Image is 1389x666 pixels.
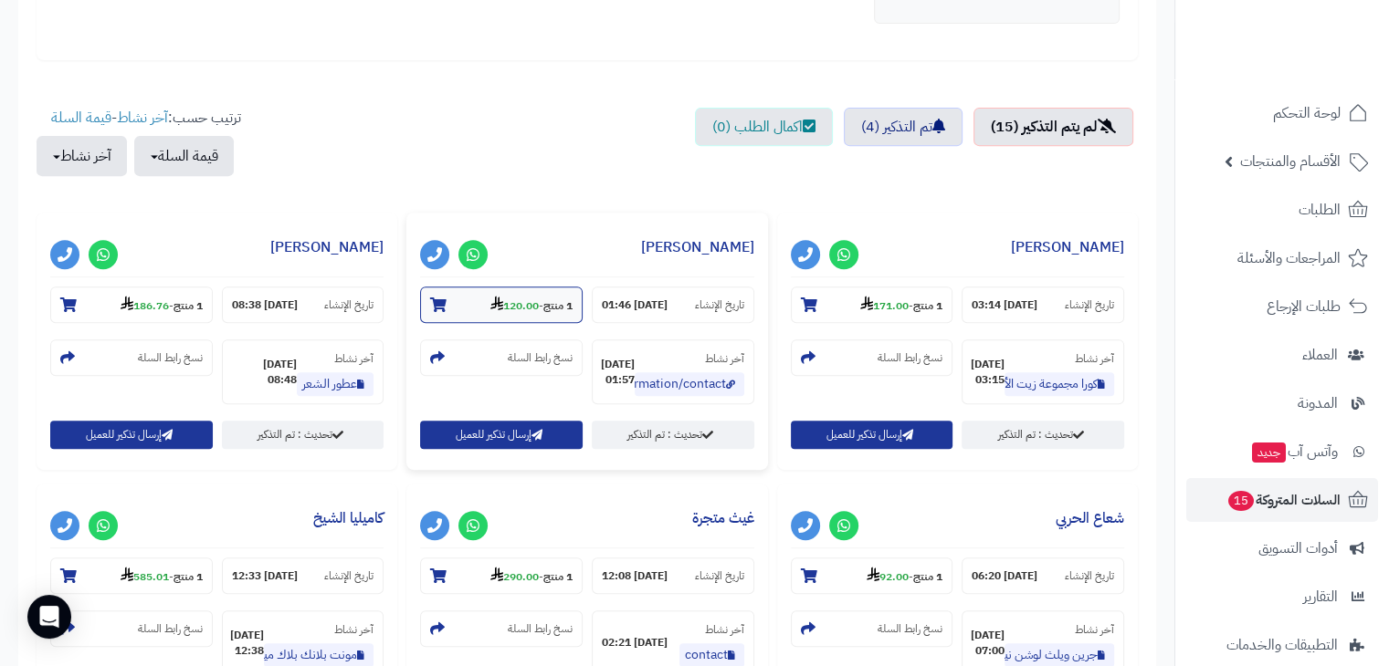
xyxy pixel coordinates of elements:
[27,595,71,639] div: Open Intercom Messenger
[695,108,833,146] a: اكمال الطلب (0)
[1302,342,1338,368] span: العملاء
[334,350,374,367] small: آخر نشاط
[270,236,384,258] a: [PERSON_NAME]
[1186,285,1378,328] a: طلبات الإرجاع
[1005,372,1114,396] a: كورا مجموعة زيت الأرغان للعناية بالشعر 4
[1273,100,1341,126] span: لوحة التحكم
[324,568,374,584] small: تاريخ الإنشاء
[50,421,213,449] button: إرسال تذكير للعميل
[1186,333,1378,377] a: العملاء
[878,350,942,366] small: نسخ رابط السلة
[1186,188,1378,232] a: الطلبات
[791,421,953,449] button: إرسال تذكير للعميل
[973,108,1133,146] a: لم يتم التذكير (15)
[1186,575,1378,619] a: التقارير
[1237,245,1341,271] span: المراجعات والأسئلة
[50,339,213,376] section: نسخ رابط السلة
[1226,487,1341,513] span: السلات المتروكة
[972,297,1037,313] strong: [DATE] 03:14
[641,236,754,258] a: [PERSON_NAME]
[1186,91,1378,135] a: لوحة التحكم
[121,567,203,585] small: -
[1075,621,1114,638] small: آخر نشاط
[592,421,754,449] a: تحديث : تم التذكير
[867,567,942,585] small: -
[232,297,298,313] strong: [DATE] 08:38
[860,296,942,314] small: -
[121,297,169,314] strong: 186.76
[602,297,668,313] strong: [DATE] 01:46
[1056,507,1124,529] a: شعاع الحربي
[878,621,942,637] small: نسخ رابط السلة
[420,610,583,647] section: نسخ رابط السلة
[1186,236,1378,280] a: المراجعات والأسئلة
[602,568,668,584] strong: [DATE] 12:08
[695,297,744,313] small: تاريخ الإنشاء
[695,568,744,584] small: تاريخ الإنشاء
[543,568,573,585] strong: 1 منتج
[50,557,213,594] section: 1 منتج-585.01
[134,136,234,176] button: قيمة السلة
[791,610,953,647] section: نسخ رابط السلة
[297,372,374,396] a: عطور الشعر
[1267,294,1341,319] span: طلبات الإرجاع
[490,296,573,314] small: -
[117,107,168,129] a: آخر نشاط
[222,421,384,449] a: تحديث : تم التذكير
[1240,149,1341,174] span: الأقسام والمنتجات
[420,557,583,594] section: 1 منتج-290.00
[121,296,203,314] small: -
[1011,236,1124,258] a: [PERSON_NAME]
[420,339,583,376] section: نسخ رابط السلة
[791,557,953,594] section: 1 منتج-92.00
[50,610,213,647] section: نسخ رابط السلة
[138,621,203,637] small: نسخ رابط السلة
[50,286,213,323] section: 1 منتج-186.76
[913,297,942,314] strong: 1 منتج
[1299,197,1341,223] span: الطلبات
[37,108,241,176] ul: ترتيب حسب: -
[971,357,1005,388] strong: [DATE] 03:15
[37,136,127,176] button: آخر نشاط
[490,567,573,585] small: -
[174,297,203,314] strong: 1 منتج
[962,421,1124,449] a: تحديث : تم التذكير
[972,568,1037,584] strong: [DATE] 06:20
[635,372,744,396] a: information/contact
[1227,490,1254,511] span: 15
[121,568,169,585] strong: 585.01
[602,635,668,650] strong: [DATE] 02:21
[705,350,744,367] small: آخر نشاط
[232,357,298,388] strong: [DATE] 08:48
[1303,584,1338,609] span: التقارير
[867,568,909,585] strong: 92.00
[420,421,583,449] button: إرسال تذكير للعميل
[334,621,374,638] small: آخر نشاط
[705,621,744,638] small: آخر نشاط
[543,297,573,314] strong: 1 منتج
[1250,439,1338,464] span: وآتس آب
[860,297,909,314] strong: 171.00
[791,286,953,323] section: 1 منتج-171.00
[913,568,942,585] strong: 1 منتج
[1186,430,1378,473] a: وآتس آبجديد
[1186,478,1378,522] a: السلات المتروكة15
[490,568,539,585] strong: 290.00
[1258,536,1338,561] span: أدوات التسويق
[791,339,953,376] section: نسخ رابط السلة
[230,628,264,659] strong: [DATE] 12:38
[1186,381,1378,425] a: المدونة
[844,108,963,146] a: تم التذكير (4)
[1065,568,1114,584] small: تاريخ الإنشاء
[174,568,203,585] strong: 1 منتج
[692,507,754,529] a: غيث متجرة
[1298,390,1338,416] span: المدونة
[1075,350,1114,367] small: آخر نشاط
[1065,297,1114,313] small: تاريخ الإنشاء
[1186,526,1378,570] a: أدوات التسويق
[508,350,573,366] small: نسخ رابط السلة
[971,628,1005,659] strong: [DATE] 07:00
[490,297,539,314] strong: 120.00
[601,357,635,388] strong: [DATE] 01:57
[508,621,573,637] small: نسخ رابط السلة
